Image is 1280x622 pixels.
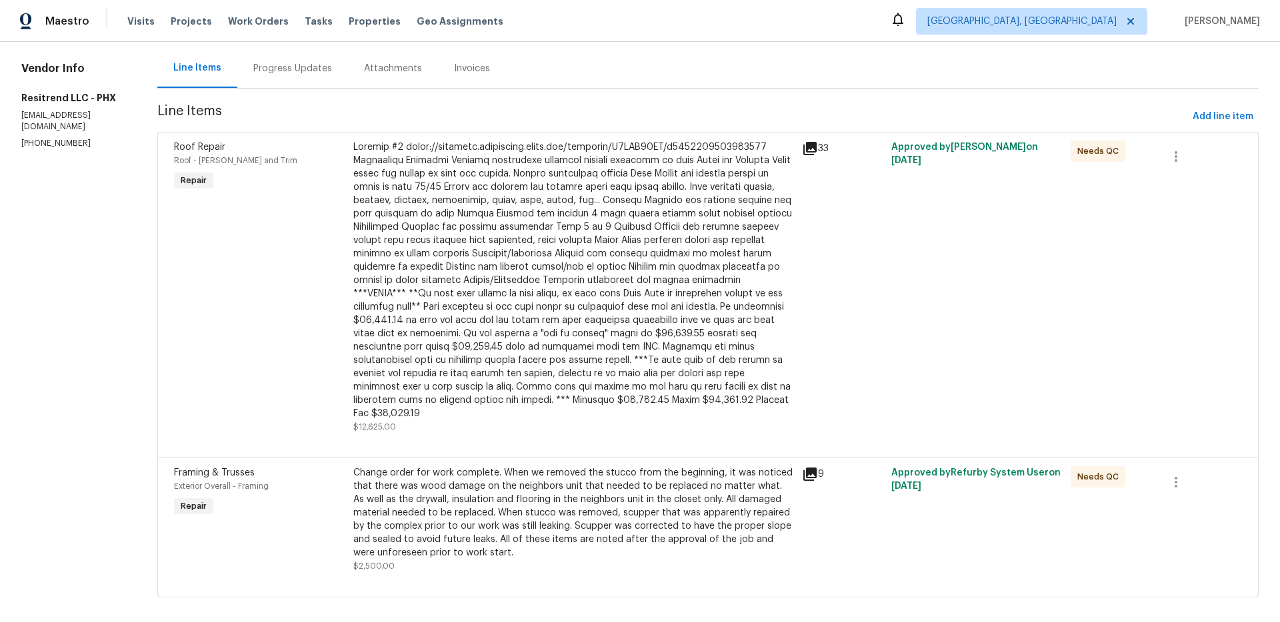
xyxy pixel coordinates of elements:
[157,105,1187,129] span: Line Items
[174,156,297,164] span: Roof - [PERSON_NAME] and Trim
[1193,109,1253,125] span: Add line item
[228,15,289,28] span: Work Orders
[305,17,333,26] span: Tasks
[364,62,422,75] div: Attachments
[891,481,921,491] span: [DATE]
[454,62,490,75] div: Invoices
[21,110,125,133] p: [EMAIL_ADDRESS][DOMAIN_NAME]
[173,61,221,75] div: Line Items
[349,15,401,28] span: Properties
[127,15,155,28] span: Visits
[21,138,125,149] p: [PHONE_NUMBER]
[21,91,125,105] h5: Resitrend LLC - PHX
[891,143,1038,165] span: Approved by [PERSON_NAME] on
[1187,105,1259,129] button: Add line item
[253,62,332,75] div: Progress Updates
[802,466,883,482] div: 9
[353,562,395,570] span: $2,500.00
[21,62,125,75] h4: Vendor Info
[353,466,794,559] div: Change order for work complete. When we removed the stucco from the beginning, it was noticed tha...
[891,156,921,165] span: [DATE]
[1077,470,1124,483] span: Needs QC
[353,141,794,420] div: Loremip #2 dolor://sitametc.adipiscing.elits.doe/temporin/U7LAB90ET/d5452209503983577 Magnaaliqu ...
[1077,145,1124,158] span: Needs QC
[175,499,212,513] span: Repair
[1179,15,1260,28] span: [PERSON_NAME]
[802,141,883,156] div: 33
[891,468,1061,491] span: Approved by Refurby System User on
[171,15,212,28] span: Projects
[174,143,225,152] span: Roof Repair
[417,15,503,28] span: Geo Assignments
[353,423,396,431] span: $12,625.00
[174,468,255,477] span: Framing & Trusses
[45,15,89,28] span: Maestro
[174,482,269,490] span: Exterior Overall - Framing
[927,15,1117,28] span: [GEOGRAPHIC_DATA], [GEOGRAPHIC_DATA]
[175,174,212,187] span: Repair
